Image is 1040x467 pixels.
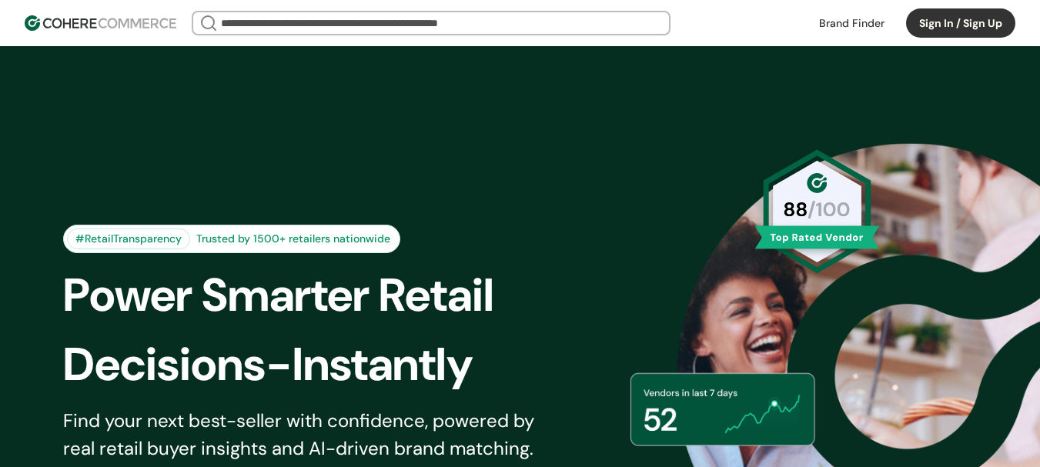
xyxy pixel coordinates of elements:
div: Decisions-Instantly [63,330,580,399]
div: Trusted by 1500+ retailers nationwide [190,231,396,247]
div: #RetailTransparency [67,228,190,249]
img: Cohere Logo [25,15,176,31]
div: Power Smarter Retail [63,261,580,330]
button: Sign In / Sign Up [906,8,1015,38]
div: Find your next best-seller with confidence, powered by real retail buyer insights and AI-driven b... [63,407,554,462]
